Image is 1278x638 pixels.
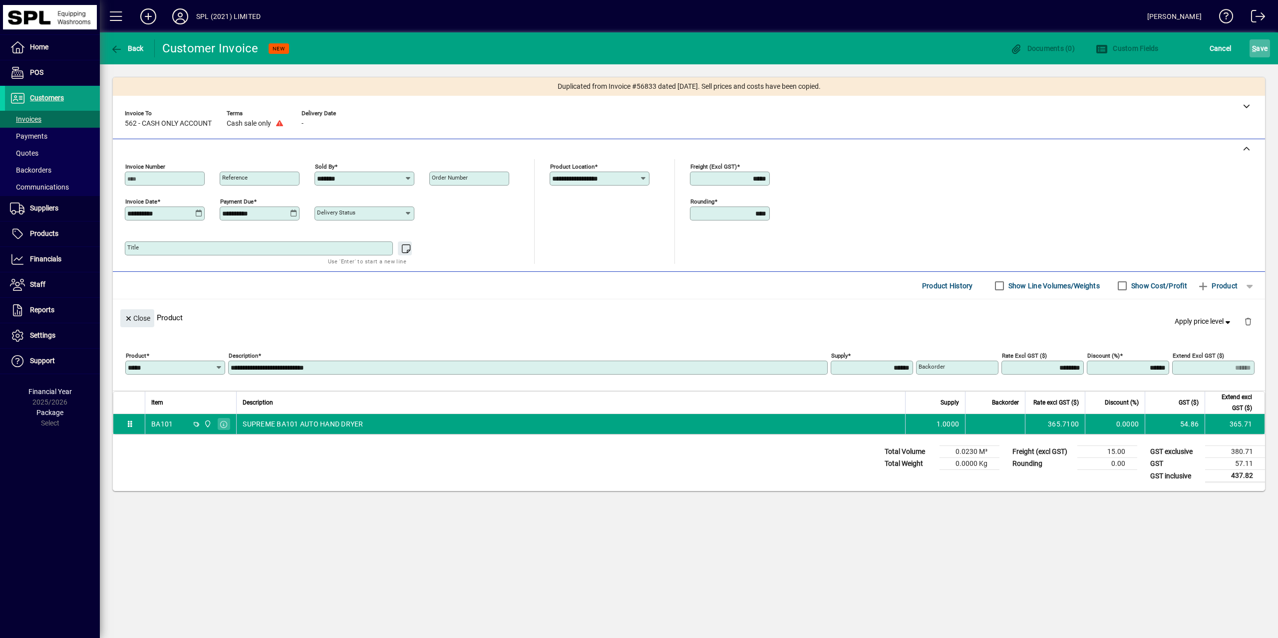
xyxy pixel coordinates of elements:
td: Total Weight [880,458,940,470]
td: 380.71 [1205,446,1265,458]
a: Home [5,35,100,60]
span: SPL (2021) Limited [201,419,213,429]
span: Customers [30,94,64,102]
span: Duplicated from Invoice #56833 dated [DATE]. Sell prices and costs have been copied. [558,81,821,92]
span: NEW [273,45,285,52]
span: Communications [10,183,69,191]
span: Rate excl GST ($) [1033,397,1079,408]
td: 0.00 [1077,458,1137,470]
td: 0.0000 Kg [940,458,999,470]
td: GST [1145,458,1205,470]
a: Staff [5,272,100,297]
a: Financials [5,247,100,272]
td: 57.11 [1205,458,1265,470]
div: SPL (2021) LIMITED [196,8,261,24]
button: Profile [164,7,196,25]
span: Cancel [1210,40,1232,56]
span: 562 - CASH ONLY ACCOUNT [125,120,212,128]
span: Apply price level [1175,316,1233,327]
div: BA101 [151,419,173,429]
app-page-header-button: Close [118,313,157,322]
mat-label: Rate excl GST ($) [1002,352,1047,359]
label: Show Cost/Profit [1129,281,1187,291]
span: Discount (%) [1105,397,1139,408]
mat-label: Freight (excl GST) [690,163,737,170]
mat-label: Rounding [690,198,714,205]
button: Product [1192,277,1243,295]
button: Documents (0) [1007,39,1077,57]
td: GST inclusive [1145,470,1205,482]
app-page-header-button: Back [100,39,155,57]
span: Product History [922,278,973,294]
mat-label: Discount (%) [1087,352,1120,359]
span: Custom Fields [1096,44,1159,52]
td: 15.00 [1077,446,1137,458]
a: Settings [5,323,100,348]
mat-label: Product location [550,163,595,170]
td: GST exclusive [1145,446,1205,458]
mat-label: Description [229,352,258,359]
span: Payments [10,132,47,140]
button: Apply price level [1171,313,1237,331]
a: Support [5,349,100,374]
button: Custom Fields [1093,39,1161,57]
span: Package [36,409,63,417]
mat-label: Order number [432,174,468,181]
span: Support [30,357,55,365]
div: Customer Invoice [162,40,259,56]
td: 365.71 [1205,414,1265,434]
button: Save [1250,39,1270,57]
span: Invoices [10,115,41,123]
span: POS [30,68,43,76]
span: Backorder [992,397,1019,408]
mat-label: Delivery status [317,209,355,216]
a: Suppliers [5,196,100,221]
div: [PERSON_NAME] [1147,8,1202,24]
button: Delete [1236,309,1260,333]
span: Financials [30,255,61,263]
a: Backorders [5,162,100,179]
button: Product History [918,277,977,295]
button: Cancel [1207,39,1234,57]
button: Close [120,309,154,327]
a: Invoices [5,111,100,128]
a: Logout [1244,2,1266,34]
span: Item [151,397,163,408]
span: Products [30,229,58,237]
span: Quotes [10,149,38,157]
span: Documents (0) [1010,44,1075,52]
td: 54.86 [1145,414,1205,434]
span: Suppliers [30,204,58,212]
mat-label: Supply [831,352,848,359]
td: Rounding [1007,458,1077,470]
label: Show Line Volumes/Weights [1006,281,1100,291]
mat-hint: Use 'Enter' to start a new line [328,255,406,267]
span: Description [243,397,273,408]
td: Total Volume [880,446,940,458]
a: Communications [5,179,100,196]
a: Knowledge Base [1212,2,1234,34]
a: Quotes [5,145,100,162]
td: Freight (excl GST) [1007,446,1077,458]
app-page-header-button: Delete [1236,317,1260,326]
a: Payments [5,128,100,145]
span: S [1252,44,1256,52]
a: Products [5,221,100,246]
div: Product [113,299,1265,336]
mat-label: Invoice date [125,198,157,205]
mat-label: Payment due [220,198,254,205]
span: Financial Year [28,388,72,396]
span: Cash sale only [227,120,271,128]
div: 365.7100 [1031,419,1079,429]
span: SUPREME BA101 AUTO HAND DRYER [243,419,363,429]
mat-label: Invoice number [125,163,165,170]
span: Product [1197,278,1238,294]
mat-label: Sold by [315,163,334,170]
mat-label: Title [127,244,139,251]
mat-label: Product [126,352,146,359]
mat-label: Extend excl GST ($) [1173,352,1224,359]
span: Close [124,310,150,327]
button: Add [132,7,164,25]
span: Reports [30,306,54,314]
a: Reports [5,298,100,323]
